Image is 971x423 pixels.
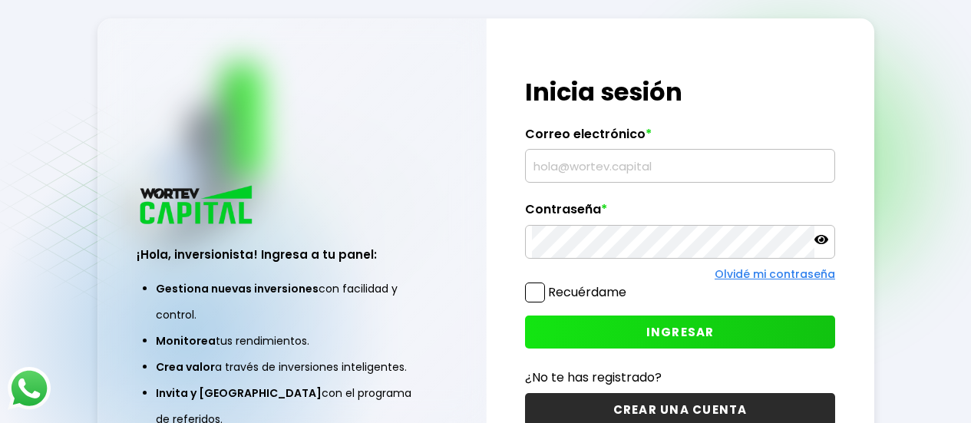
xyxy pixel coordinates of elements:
img: logos_whatsapp-icon.242b2217.svg [8,367,51,410]
span: INGRESAR [646,324,715,340]
h1: Inicia sesión [525,74,835,111]
li: con facilidad y control. [156,276,428,328]
li: tus rendimientos. [156,328,428,354]
li: a través de inversiones inteligentes. [156,354,428,380]
input: hola@wortev.capital [532,150,828,182]
label: Recuérdame [548,283,626,301]
label: Correo electrónico [525,127,835,150]
span: Crea valor [156,359,215,375]
span: Gestiona nuevas inversiones [156,281,319,296]
a: Olvidé mi contraseña [715,266,835,282]
span: Invita y [GEOGRAPHIC_DATA] [156,385,322,401]
h3: ¡Hola, inversionista! Ingresa a tu panel: [137,246,447,263]
p: ¿No te has registrado? [525,368,835,387]
span: Monitorea [156,333,216,349]
label: Contraseña [525,202,835,225]
button: INGRESAR [525,316,835,349]
img: logo_wortev_capital [137,183,258,229]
